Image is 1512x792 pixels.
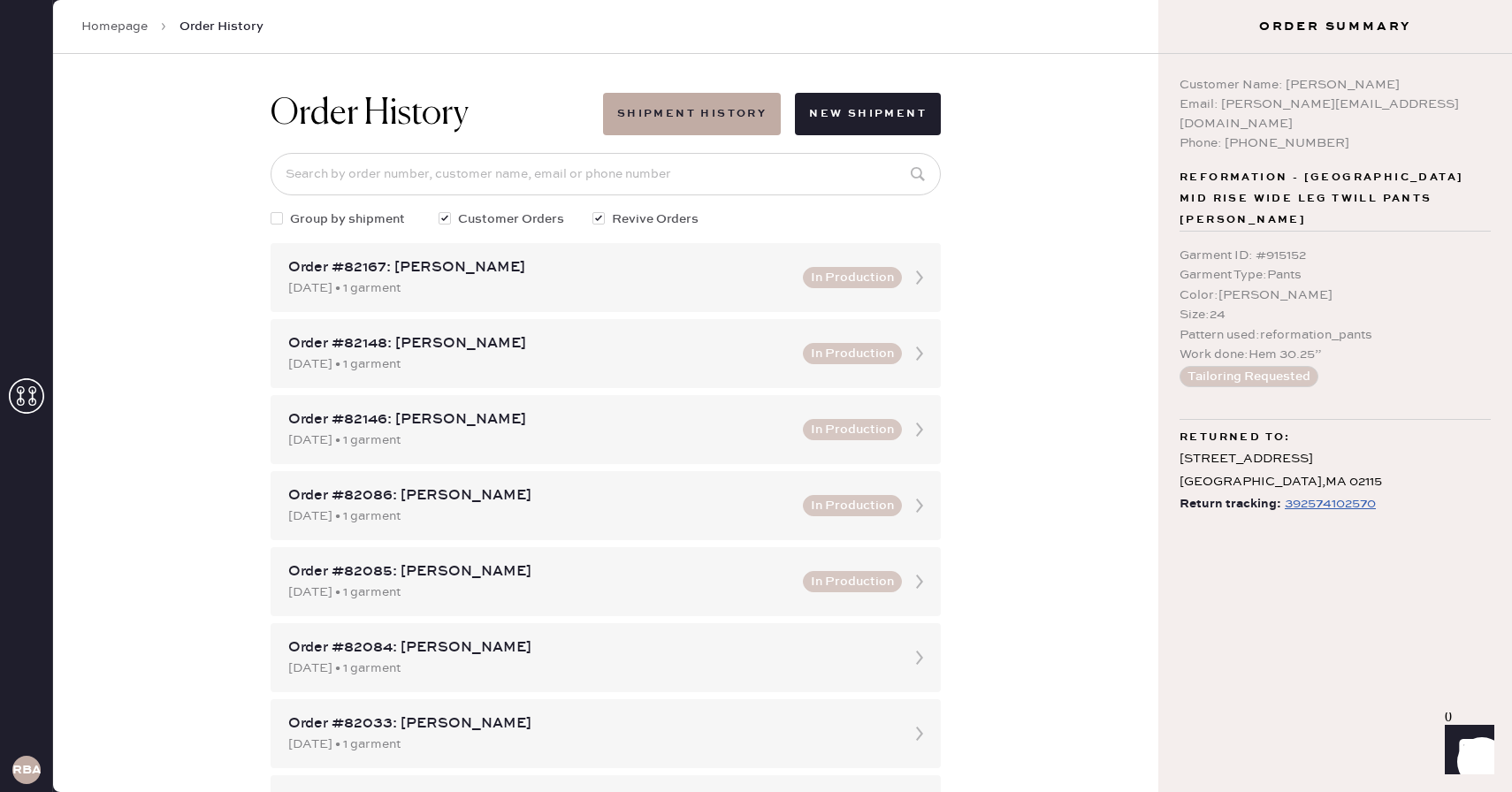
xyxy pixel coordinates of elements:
[1180,448,1491,492] div: [STREET_ADDRESS] [GEOGRAPHIC_DATA] , MA 02115
[290,209,405,229] span: Group by shipment
[1180,305,1491,324] div: Size : 24
[1285,493,1376,514] div: https://www.fedex.com/apps/fedextrack/?tracknumbers=392574102570&cntry_code=US
[288,409,792,430] div: Order #82146: [PERSON_NAME]
[271,93,469,135] h1: Order History
[612,209,699,229] span: Revive Orders
[288,583,792,602] div: [DATE] • 1 garment
[288,659,891,678] div: [DATE] • 1 garment
[288,506,792,526] div: [DATE] • 1 garment
[288,257,792,278] div: Order #82167: [PERSON_NAME]
[458,209,564,229] span: Customer Orders
[1180,95,1491,133] div: Email: [PERSON_NAME][EMAIL_ADDRESS][DOMAIN_NAME]
[12,764,41,776] h3: RBA
[795,93,941,135] button: New Shipment
[288,735,891,754] div: [DATE] • 1 garment
[288,485,792,506] div: Order #82086: [PERSON_NAME]
[1180,427,1291,448] span: Returned to:
[288,354,792,374] div: [DATE] • 1 garment
[1180,167,1491,231] span: Reformation - [GEOGRAPHIC_DATA] mid rise wide leg twill pants [PERSON_NAME]
[81,18,148,35] a: Homepage
[1180,493,1281,515] span: Return tracking:
[288,278,792,298] div: [DATE] • 1 garment
[1180,366,1318,387] button: Tailoring Requested
[803,343,902,364] button: In Production
[288,333,792,354] div: Order #82148: [PERSON_NAME]
[1180,75,1491,95] div: Customer Name: [PERSON_NAME]
[1158,18,1512,35] h3: Order Summary
[1180,265,1491,285] div: Garment Type : Pants
[1180,286,1491,305] div: Color : [PERSON_NAME]
[271,153,941,195] input: Search by order number, customer name, email or phone number
[288,561,792,583] div: Order #82085: [PERSON_NAME]
[803,419,902,440] button: In Production
[1180,133,1491,153] div: Phone: [PHONE_NUMBER]
[288,430,792,450] div: [DATE] • 1 garment
[1180,345,1491,364] div: Work done : Hem 30.25”
[803,267,902,288] button: In Production
[288,713,891,735] div: Order #82033: [PERSON_NAME]
[288,637,891,659] div: Order #82084: [PERSON_NAME]
[1180,325,1491,345] div: Pattern used : reformation_pants
[1428,712,1504,788] iframe: Front Chat
[603,93,781,135] button: Shipment History
[1281,493,1376,515] a: 392574102570
[1180,246,1491,265] div: Garment ID : # 915152
[803,495,902,516] button: In Production
[179,18,263,35] span: Order History
[803,571,902,592] button: In Production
